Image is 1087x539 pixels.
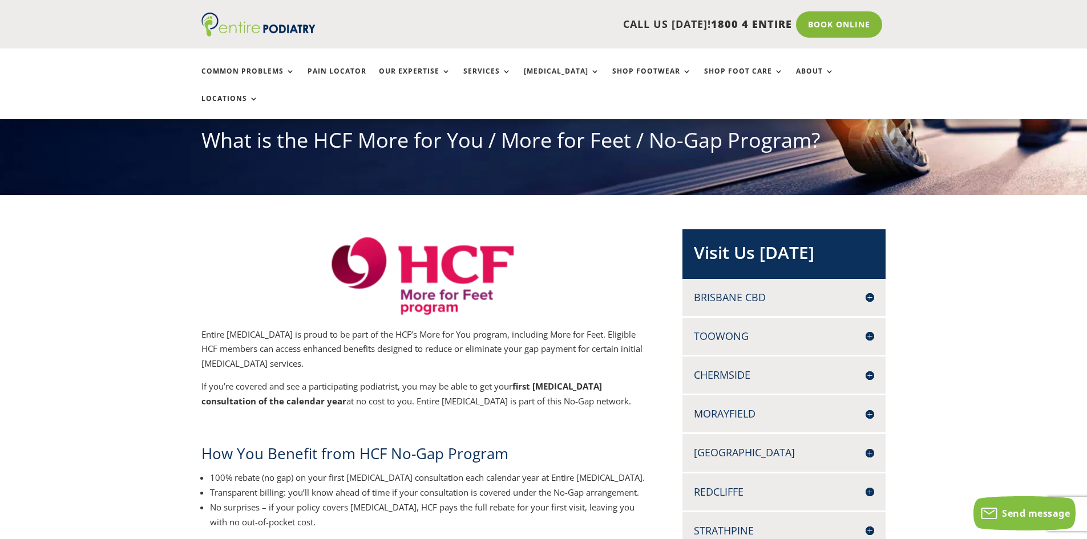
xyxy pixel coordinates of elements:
[201,95,258,119] a: Locations
[1002,507,1070,520] span: Send message
[201,126,886,160] h1: What is the HCF More for You / More for Feet / No-Gap Program?
[210,470,645,485] li: 100% rebate (no gap) on your first [MEDICAL_DATA] consultation each calendar year at Entire [MEDI...
[359,17,792,32] p: CALL US [DATE]!
[704,67,783,92] a: Shop Foot Care
[201,379,645,417] p: If you’re covered and see a participating podiatrist, you may be able to get your at no cost to y...
[201,417,209,437] span: –
[694,485,874,499] h4: Redcliffe
[694,290,874,305] h4: Brisbane CBD
[694,407,874,421] h4: Morayfield
[201,67,295,92] a: Common Problems
[463,67,511,92] a: Services
[694,445,874,460] h4: [GEOGRAPHIC_DATA]
[711,17,792,31] span: 1800 4 ENTIRE
[201,13,316,37] img: logo (1)
[322,229,524,319] img: HCF more for feet logo
[694,368,874,382] h4: Chermside
[796,11,882,38] a: Book Online
[201,27,316,39] a: Entire Podiatry
[210,500,645,529] li: No surprises – if your policy covers [MEDICAL_DATA], HCF pays the full rebate for your first visi...
[694,329,874,343] h4: Toowong
[973,496,1076,530] button: Send message
[524,67,600,92] a: [MEDICAL_DATA]
[796,67,834,92] a: About
[201,327,645,380] p: Entire [MEDICAL_DATA] is proud to be part of the HCF’s More for You program, including More for F...
[694,241,874,270] h2: Visit Us [DATE]
[612,67,692,92] a: Shop Footwear
[201,443,645,469] h2: How You Benefit from HCF No-Gap Program
[694,524,874,538] h4: Strathpine
[210,485,645,500] li: Transparent billing: you’ll know ahead of time if your consultation is covered under the No-Gap a...
[308,67,366,92] a: Pain Locator
[379,67,451,92] a: Our Expertise
[201,380,602,407] strong: first [MEDICAL_DATA] consultation of the calendar year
